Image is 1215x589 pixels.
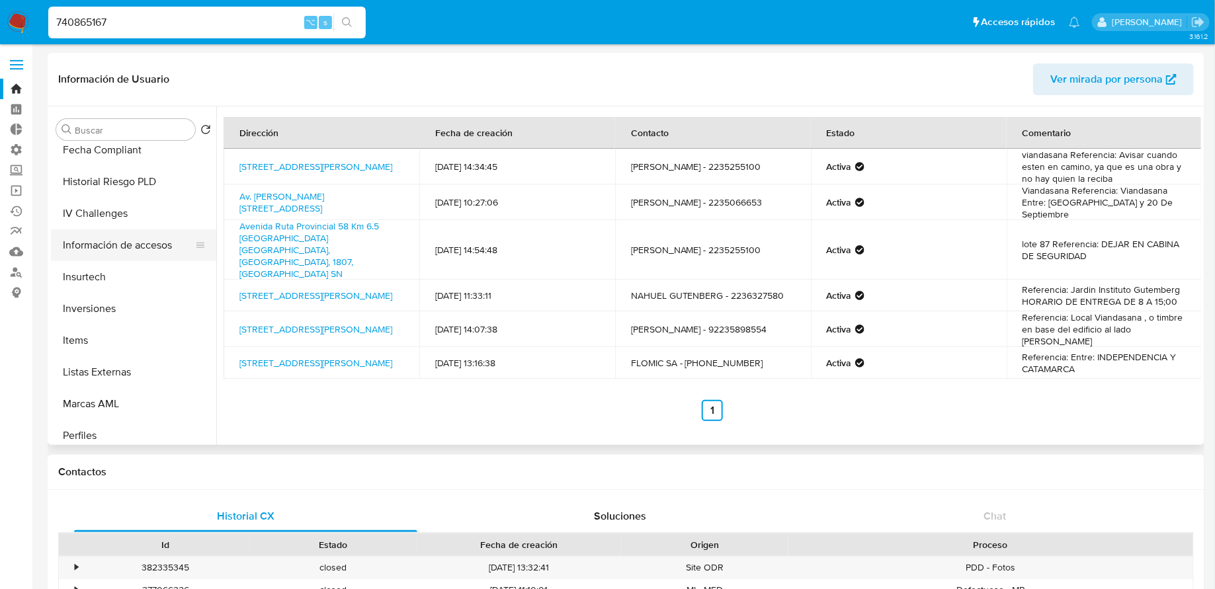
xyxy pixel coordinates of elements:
[1033,63,1194,95] button: Ver mirada por persona
[48,14,366,31] input: Buscar usuario o caso...
[1007,184,1202,220] td: Viandasana Referencia: Viandasana Entre: [GEOGRAPHIC_DATA] y 20 De Septiembre
[419,220,615,280] td: [DATE] 14:54:48
[51,388,216,420] button: Marcas AML
[306,16,315,28] span: ⌥
[615,280,811,311] td: NAHUEL GUTENBERG - 2236327580
[91,538,240,551] div: Id
[419,117,615,149] th: Fecha de creación
[827,161,852,173] strong: Activa
[75,124,190,136] input: Buscar
[827,196,852,208] strong: Activa
[75,561,78,574] div: •
[1007,117,1202,149] th: Comentario
[58,465,1194,479] h1: Contactos
[419,184,615,220] td: [DATE] 10:27:06
[51,261,216,293] button: Insurtech
[419,311,615,347] td: [DATE] 14:07:38
[58,73,169,86] h1: Información de Usuario
[200,124,211,139] button: Volver al orden por defecto
[1112,16,1187,28] p: fabricio.bottalo@mercadolibre.com
[1069,17,1080,28] a: Notificaciones
[51,325,216,356] button: Items
[1007,220,1202,280] td: lote 87 Referencia: DEJAR EN CABINA DE SEGURIDAD
[239,289,392,302] a: [STREET_ADDRESS][PERSON_NAME]
[419,149,615,184] td: [DATE] 14:34:45
[249,557,417,578] div: closed
[239,356,392,370] a: [STREET_ADDRESS][PERSON_NAME]
[333,13,360,32] button: search-icon
[239,190,324,215] a: Av. [PERSON_NAME][STREET_ADDRESS]
[630,538,779,551] div: Origen
[419,347,615,379] td: [DATE] 13:16:38
[982,15,1056,29] span: Accesos rápidos
[615,220,811,280] td: [PERSON_NAME] - 2235255100
[984,508,1007,524] span: Chat
[51,356,216,388] button: Listas Externas
[827,244,852,256] strong: Activa
[788,557,1193,578] div: PDD - Fotos
[51,198,216,229] button: IV Challenges
[1191,15,1205,29] a: Salir
[239,219,379,280] a: Avenida Ruta Provincial 58 Km 6.5 [GEOGRAPHIC_DATA] [GEOGRAPHIC_DATA], [GEOGRAPHIC_DATA], 1807, [...
[82,557,249,578] div: 382335345
[62,124,72,135] button: Buscar
[615,149,811,184] td: [PERSON_NAME] - 2235255100
[1007,280,1202,311] td: Referencia: Jardin Instituto Gutemberg HORARIO DE ENTREGA DE 8 A 15;00
[51,229,206,261] button: Información de accesos
[1007,149,1202,184] td: viandasana Referencia: Avisar cuando esten en camino, ya que es una obra y no hay quien la reciba
[827,290,852,301] strong: Activa
[594,508,646,524] span: Soluciones
[1050,63,1163,95] span: Ver mirada por persona
[615,184,811,220] td: [PERSON_NAME] - 2235066653
[1007,311,1202,347] td: Referencia: Local Viandasana , o timbre en base del edificio al lado [PERSON_NAME]
[615,311,811,347] td: [PERSON_NAME] - 92235898554
[51,293,216,325] button: Inversiones
[1007,347,1202,379] td: Referencia: Entre: INDEPENDENCIA Y CATAMARCA
[621,557,788,578] div: Site ODR
[239,323,392,336] a: [STREET_ADDRESS][PERSON_NAME]
[419,280,615,311] td: [DATE] 11:33:11
[259,538,407,551] div: Estado
[827,323,852,335] strong: Activa
[224,117,419,149] th: Dirección
[224,400,1201,421] nav: Paginación
[239,160,392,173] a: [STREET_ADDRESS][PERSON_NAME]
[811,117,1007,149] th: Estado
[702,400,723,421] a: Ir a la página 1
[217,508,274,524] span: Historial CX
[417,557,621,578] div: [DATE] 13:32:41
[827,357,852,369] strong: Activa
[51,420,216,452] button: Perfiles
[323,16,327,28] span: s
[615,117,811,149] th: Contacto
[426,538,612,551] div: Fecha de creación
[51,134,216,166] button: Fecha Compliant
[51,166,216,198] button: Historial Riesgo PLD
[798,538,1184,551] div: Proceso
[615,347,811,379] td: FLOMIC SA - [PHONE_NUMBER]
